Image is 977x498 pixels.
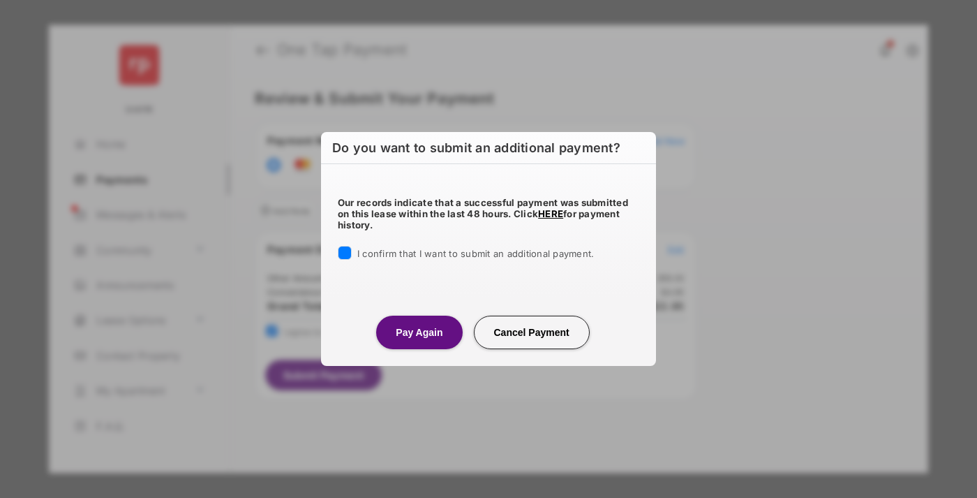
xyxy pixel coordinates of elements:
a: HERE [538,208,563,219]
h2: Do you want to submit an additional payment? [321,132,656,164]
span: I confirm that I want to submit an additional payment. [357,248,594,259]
h5: Our records indicate that a successful payment was submitted on this lease within the last 48 hou... [338,197,639,230]
button: Pay Again [376,316,462,349]
button: Cancel Payment [474,316,590,349]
